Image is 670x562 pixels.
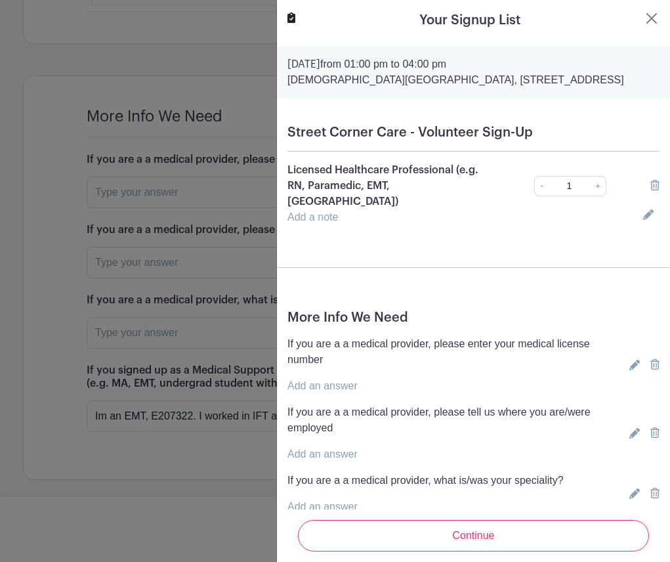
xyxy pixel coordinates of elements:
p: from 01:00 pm to 04:00 pm [287,56,660,72]
p: [DEMOGRAPHIC_DATA][GEOGRAPHIC_DATA], [STREET_ADDRESS] [287,72,660,88]
p: If you are a a medical provider, what is/was your speciality? [287,473,564,488]
h5: Your Signup List [419,11,520,30]
h5: Street Corner Care - Volunteer Sign-Up [287,125,660,140]
p: If you are a a medical provider, please enter your medical license number [287,336,624,368]
button: Close [644,11,660,26]
a: - [534,176,549,196]
input: Continue [298,520,649,551]
a: Add a note [287,211,338,223]
a: Add an answer [287,380,358,391]
p: Licensed Healthcare Professional (e.g. RN, Paramedic, EMT, [GEOGRAPHIC_DATA]) [287,162,498,209]
strong: [DATE] [287,59,320,70]
a: Add an answer [287,448,358,460]
a: + [590,176,606,196]
h5: More Info We Need [287,310,660,326]
a: Add an answer [287,501,358,512]
p: If you are a a medical provider, please tell us where you are/were employed [287,404,624,436]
